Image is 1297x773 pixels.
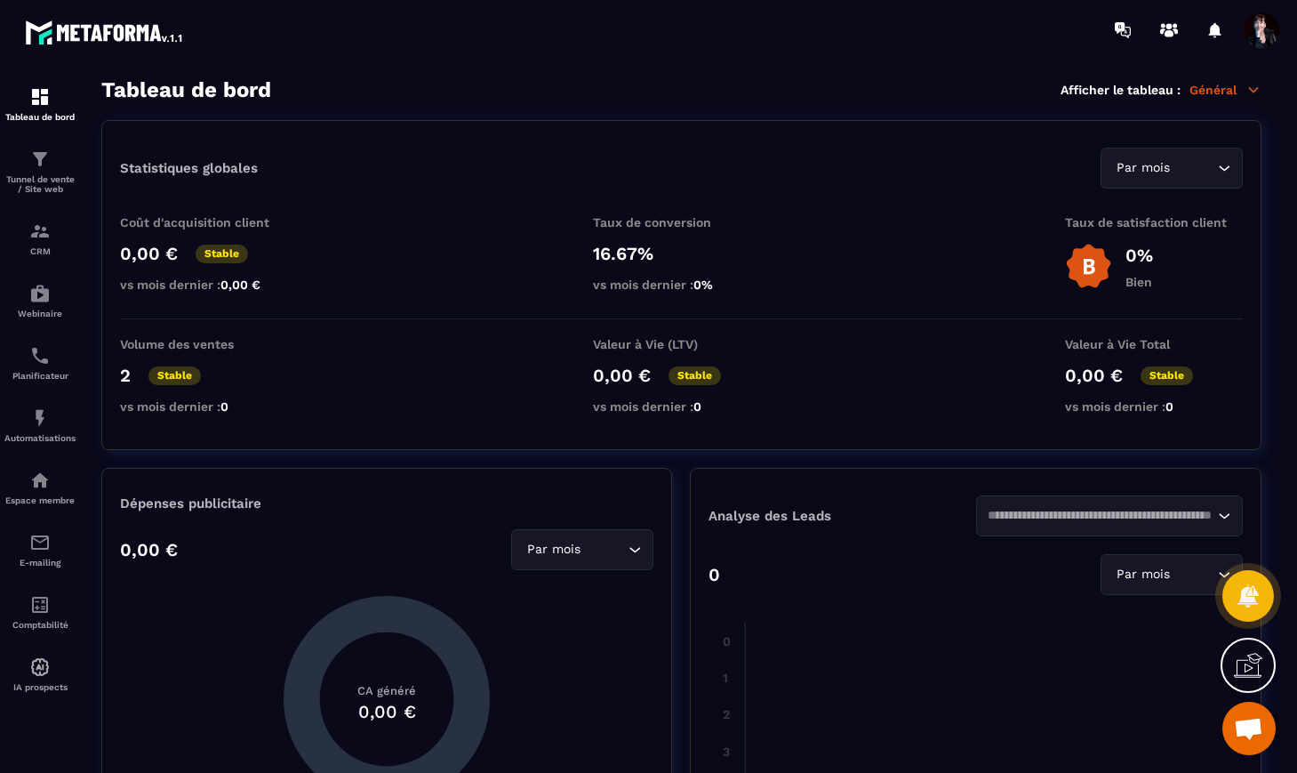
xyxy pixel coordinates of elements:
[1101,148,1243,189] div: Search for option
[1112,565,1173,584] span: Par mois
[1189,82,1261,98] p: Général
[29,407,51,429] img: automations
[29,656,51,678] img: automations
[693,399,701,414] span: 0
[120,337,298,351] p: Volume des ventes
[1222,702,1276,755] a: Ouvrir le chat
[1065,399,1243,414] p: vs mois dernier :
[1173,158,1213,178] input: Search for option
[29,149,51,170] img: formation
[669,366,721,385] p: Stable
[4,433,76,443] p: Automatisations
[4,581,76,643] a: accountantaccountantComptabilité
[593,399,771,414] p: vs mois dernier :
[4,620,76,630] p: Comptabilité
[584,540,624,560] input: Search for option
[29,345,51,366] img: scheduler
[29,594,51,616] img: accountant
[709,564,720,585] p: 0
[4,309,76,318] p: Webinaire
[723,707,730,721] tspan: 2
[1101,554,1243,595] div: Search for option
[723,634,731,648] tspan: 0
[1141,366,1193,385] p: Stable
[593,337,771,351] p: Valeur à Vie (LTV)
[220,278,260,292] span: 0,00 €
[29,470,51,491] img: automations
[4,112,76,122] p: Tableau de bord
[523,540,584,560] span: Par mois
[988,506,1214,526] input: Search for option
[4,456,76,519] a: automationsautomationsEspace membre
[511,529,653,570] div: Search for option
[1065,365,1123,386] p: 0,00 €
[120,160,258,176] p: Statistiques globales
[593,278,771,292] p: vs mois dernier :
[4,174,76,194] p: Tunnel de vente / Site web
[593,215,771,229] p: Taux de conversion
[220,399,228,414] span: 0
[4,246,76,256] p: CRM
[120,539,178,560] p: 0,00 €
[4,495,76,505] p: Espace membre
[1065,337,1243,351] p: Valeur à Vie Total
[4,394,76,456] a: automationsautomationsAutomatisations
[1112,158,1173,178] span: Par mois
[29,532,51,553] img: email
[1061,83,1181,97] p: Afficher le tableau :
[120,243,178,264] p: 0,00 €
[723,671,728,685] tspan: 1
[4,73,76,135] a: formationformationTableau de bord
[120,495,653,511] p: Dépenses publicitaire
[29,86,51,108] img: formation
[101,77,271,102] h3: Tableau de bord
[593,365,651,386] p: 0,00 €
[148,366,201,385] p: Stable
[25,16,185,48] img: logo
[1065,215,1243,229] p: Taux de satisfaction client
[4,270,76,332] a: automationsautomationsWebinaire
[4,332,76,394] a: schedulerschedulerPlanificateur
[4,371,76,381] p: Planificateur
[1125,245,1153,266] p: 0%
[120,399,298,414] p: vs mois dernier :
[1125,275,1153,289] p: Bien
[1173,565,1213,584] input: Search for option
[693,278,713,292] span: 0%
[29,283,51,304] img: automations
[976,495,1244,536] div: Search for option
[120,365,131,386] p: 2
[593,243,771,264] p: 16.67%
[29,221,51,242] img: formation
[4,135,76,207] a: formationformationTunnel de vente / Site web
[4,682,76,692] p: IA prospects
[120,215,298,229] p: Coût d'acquisition client
[1065,243,1112,290] img: b-badge-o.b3b20ee6.svg
[1165,399,1173,414] span: 0
[4,519,76,581] a: emailemailE-mailing
[709,508,976,524] p: Analyse des Leads
[723,745,730,759] tspan: 3
[196,245,248,263] p: Stable
[4,558,76,568] p: E-mailing
[4,207,76,270] a: formationformationCRM
[120,278,298,292] p: vs mois dernier :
